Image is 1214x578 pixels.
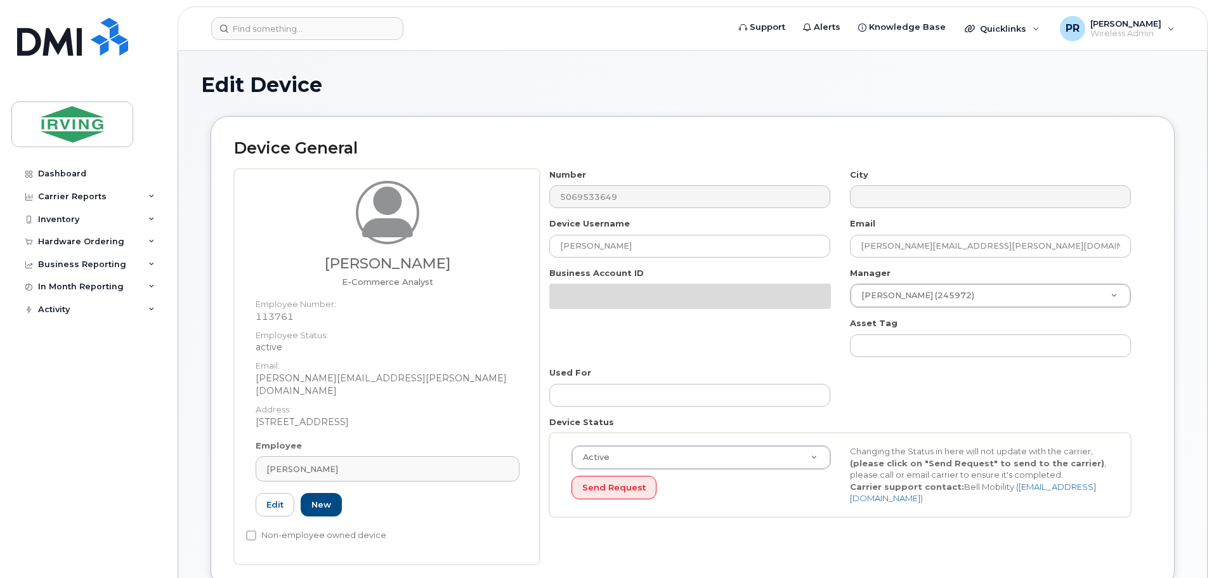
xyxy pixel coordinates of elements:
[549,169,586,181] label: Number
[549,267,644,279] label: Business Account ID
[851,284,1130,307] a: [PERSON_NAME] (245972)
[256,372,519,397] dd: [PERSON_NAME][EMAIL_ADDRESS][PERSON_NAME][DOMAIN_NAME]
[256,310,519,323] dd: 113761
[256,397,519,416] dt: Address:
[549,218,630,230] label: Device Username
[256,292,519,310] dt: Employee Number:
[549,416,614,428] label: Device Status
[850,267,891,279] label: Manager
[854,290,974,301] span: [PERSON_NAME] (245972)
[571,476,656,499] button: Send Request
[575,452,610,463] span: Active
[256,416,519,428] dd: [STREET_ADDRESS]
[342,277,433,287] span: Job title
[256,256,519,272] h3: [PERSON_NAME]
[256,353,519,372] dt: Email:
[301,493,342,516] a: New
[850,458,1104,468] strong: (please click on "Send Request" to send to the carrier)
[256,440,302,452] label: Employee
[201,74,1184,96] h1: Edit Device
[256,493,294,516] a: Edit
[850,482,1096,504] a: [EMAIL_ADDRESS][DOMAIN_NAME]
[256,456,519,482] a: [PERSON_NAME]
[246,530,256,541] input: Non-employee owned device
[246,528,386,543] label: Non-employee owned device
[549,367,591,379] label: Used For
[256,341,519,353] dd: active
[266,463,338,475] span: [PERSON_NAME]
[234,140,1151,157] h2: Device General
[850,317,897,329] label: Asset Tag
[850,169,868,181] label: City
[850,482,964,492] strong: Carrier support contact:
[572,446,830,469] a: Active
[850,218,875,230] label: Email
[256,323,519,341] dt: Employee Status:
[840,445,1119,504] div: Changing the Status in here will not update with the carrier, , please call or email carrier to e...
